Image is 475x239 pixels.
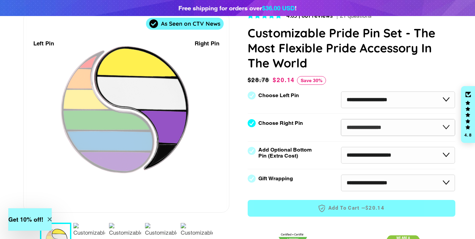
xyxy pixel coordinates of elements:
[24,12,229,212] div: 1 / 7
[461,86,475,143] div: Click to open Judge.me floating reviews tab
[262,4,295,12] span: $36.00 USD
[464,133,472,137] div: 4.8
[258,147,314,159] label: Add Optional Bottom Pin (Extra Cost)
[258,204,445,213] span: Add to Cart —
[258,176,293,182] label: Gift Wrapping
[258,92,299,98] label: Choose Left Pin
[340,12,372,20] span: 21 questions
[365,205,384,212] span: $20.14
[286,12,333,19] span: 4.83 | 801 reviews
[195,39,219,48] div: Right Pin
[273,76,295,83] span: $20.14
[248,25,455,70] h1: Customizable Pride Pin Set - The Most Flexible Pride Accessory In The World
[248,12,283,19] span: 4.83 stars
[258,120,303,126] label: Choose Right Pin
[178,3,297,13] div: Free shipping for orders over !
[248,75,271,85] span: $28.78
[248,200,455,217] button: Add to Cart —$20.14
[297,76,326,85] span: Save 30%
